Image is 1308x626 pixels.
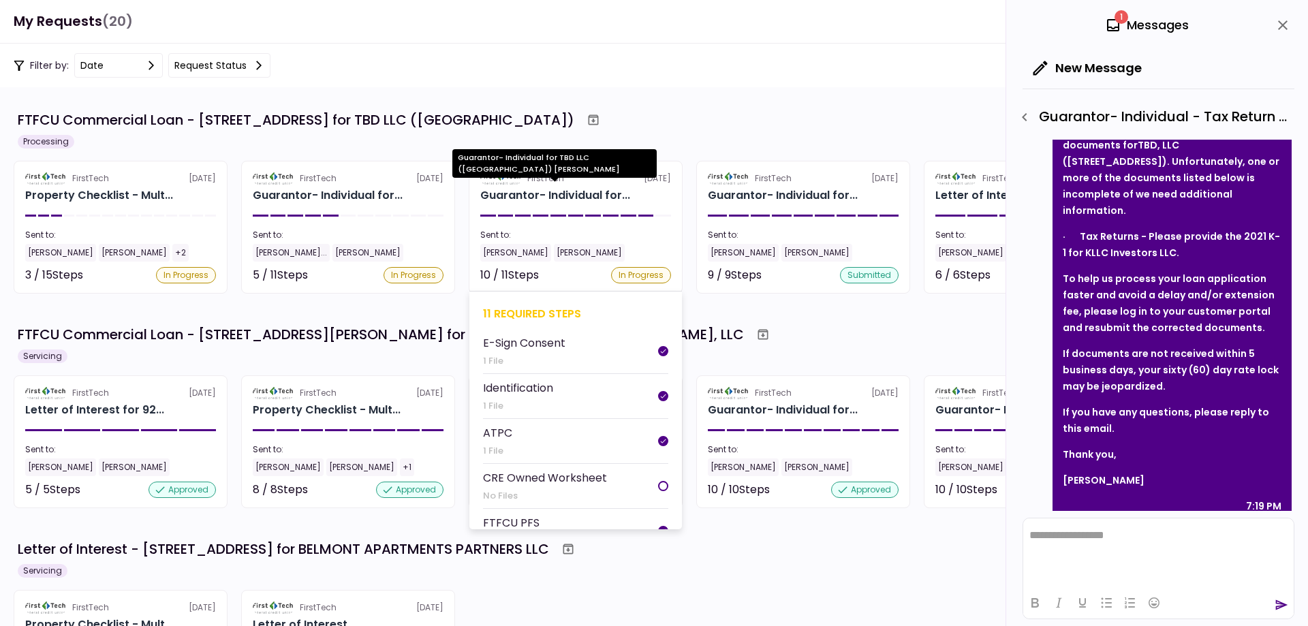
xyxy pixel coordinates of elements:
div: 1 File [483,399,553,413]
button: Bold [1023,593,1046,612]
img: Partner logo [935,172,977,185]
div: [DATE] [708,387,899,399]
div: Sent to: [708,443,899,456]
div: 11 required steps [483,305,668,322]
div: Sent to: [935,443,1126,456]
div: In Progress [156,267,216,283]
div: FirstTech [982,172,1019,185]
div: FirstTech [982,387,1019,399]
div: approved [149,482,216,498]
div: Processing [18,135,74,148]
div: Letter of Interest - [STREET_ADDRESS] for BELMONT APARTMENTS PARTNERS LLC [18,539,549,559]
div: Property Checklist - Multi-Family for TBD LLC (Crestwood Village) 3105 Clairpoint Court [25,187,173,204]
div: +1 [400,458,414,476]
div: 3 / 15 Steps [25,267,83,283]
img: Partner logo [25,601,67,614]
div: 10 / 10 Steps [935,482,997,498]
img: Partner logo [935,387,977,399]
div: [PERSON_NAME] [99,244,170,262]
div: Sent to: [25,443,216,456]
div: Guarantor- Individual for TBD LLC (Crestwood Village) Raghavender Jella [480,187,630,204]
div: CRE Owned Worksheet [483,469,607,486]
div: date [80,58,104,73]
div: [PERSON_NAME] [935,244,1006,262]
div: [DATE] [25,601,216,614]
div: [DATE] [253,387,443,399]
img: Partner logo [253,387,294,399]
div: [DATE] [708,172,899,185]
div: [PERSON_NAME] [708,244,779,262]
button: close [1271,14,1294,37]
div: Filter by: [14,53,270,78]
div: [PERSON_NAME] [781,458,852,476]
iframe: Rich Text Area [1023,518,1294,586]
div: Sent to: [480,229,671,241]
img: Partner logo [708,387,749,399]
span: · [1063,230,1080,243]
div: 8 / 8 Steps [253,482,308,498]
div: 7:19 PM [1246,498,1281,514]
p: If you have any questions, please reply to this email. [1063,404,1281,437]
button: Request status [168,53,270,78]
div: [DATE] [253,172,443,185]
button: send [1275,598,1288,612]
div: submitted [840,267,899,283]
button: Bullet list [1095,593,1118,612]
div: In Progress [611,267,671,283]
div: FirstTech [755,172,792,185]
div: Messages [1105,15,1189,35]
button: Archive workflow [751,322,775,347]
div: [DATE] [935,172,1126,185]
div: Sent to: [253,229,443,241]
div: 10 / 11 Steps [480,267,539,283]
div: FirstTech [300,387,337,399]
button: date [74,53,163,78]
span: (20) [102,7,133,35]
div: [PERSON_NAME] [25,244,96,262]
div: [PERSON_NAME] [480,244,551,262]
div: FirstTech [72,172,109,185]
div: FTFCU Commercial Loan - [STREET_ADDRESS] for TBD LLC ([GEOGRAPHIC_DATA]) [18,110,574,130]
button: Underline [1071,593,1094,612]
h1: My Requests [14,7,133,35]
div: FTFCU Commercial Loan - [STREET_ADDRESS][PERSON_NAME] for [STREET_ADDRESS][PERSON_NAME], LLC [18,324,744,345]
div: Guarantor- Individual - Tax Return - Guarantor [1013,106,1294,129]
div: Servicing [18,564,67,578]
div: FTFCU PFS [483,514,540,531]
img: Partner logo [253,601,294,614]
div: [DATE] [935,387,1126,399]
button: Archive workflow [581,108,606,132]
div: [PERSON_NAME] [253,458,324,476]
button: Numbered list [1119,593,1142,612]
div: Identification [483,379,553,396]
p: To help us process your loan application faster and avoid a delay and/or extension fee, please lo... [1063,270,1281,336]
div: Servicing [18,349,67,363]
div: +2 [172,244,189,262]
button: Emojis [1142,593,1166,612]
div: In Progress [384,267,443,283]
div: approved [376,482,443,498]
div: FirstTech [72,387,109,399]
p: Thank you for submitting the required documents for . Unfortunately, one or more of the documents... [1063,121,1281,219]
div: Guarantor- Individual for TBD LLC (Crestwood Village) Chaitanya Chintamaneni [253,187,403,204]
img: Partner logo [708,172,749,185]
div: Letter of Interest 3105 Clairpoint Court [935,187,1078,204]
div: [DATE] [25,172,216,185]
div: Guarantor- Individual for TBD LLC (Crestwood Village) Sridhar Kesani [708,187,858,204]
div: Sent to: [935,229,1126,241]
div: Letter of Interest for 924 GORDON SMITH, LLC 924 Gordon Smith Boulevard [25,402,164,418]
div: Sent to: [25,229,216,241]
div: FirstTech [755,387,792,399]
div: Property Checklist - Multi-Family for 924 GORDON SMITH, LLC 924, 948, 963, 972 and 996 Gordon Smi... [253,402,401,418]
div: Sent to: [708,229,899,241]
div: Guarantor- Individual for 924 GORDON SMITH, LLC Jared Davis [935,402,1085,418]
div: [PERSON_NAME] [935,458,1006,476]
img: Partner logo [25,172,67,185]
strong: Tax Returns - Please provide the 2021 K-1 for KLLC Investors LLC. [1063,230,1280,260]
p: If documents are not received within 5 business days, your sixty (60) day rate lock may be jeopar... [1063,345,1281,394]
div: [PERSON_NAME] [326,458,397,476]
div: approved [831,482,899,498]
div: 1 File [483,444,512,458]
div: FirstTech [300,601,337,614]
